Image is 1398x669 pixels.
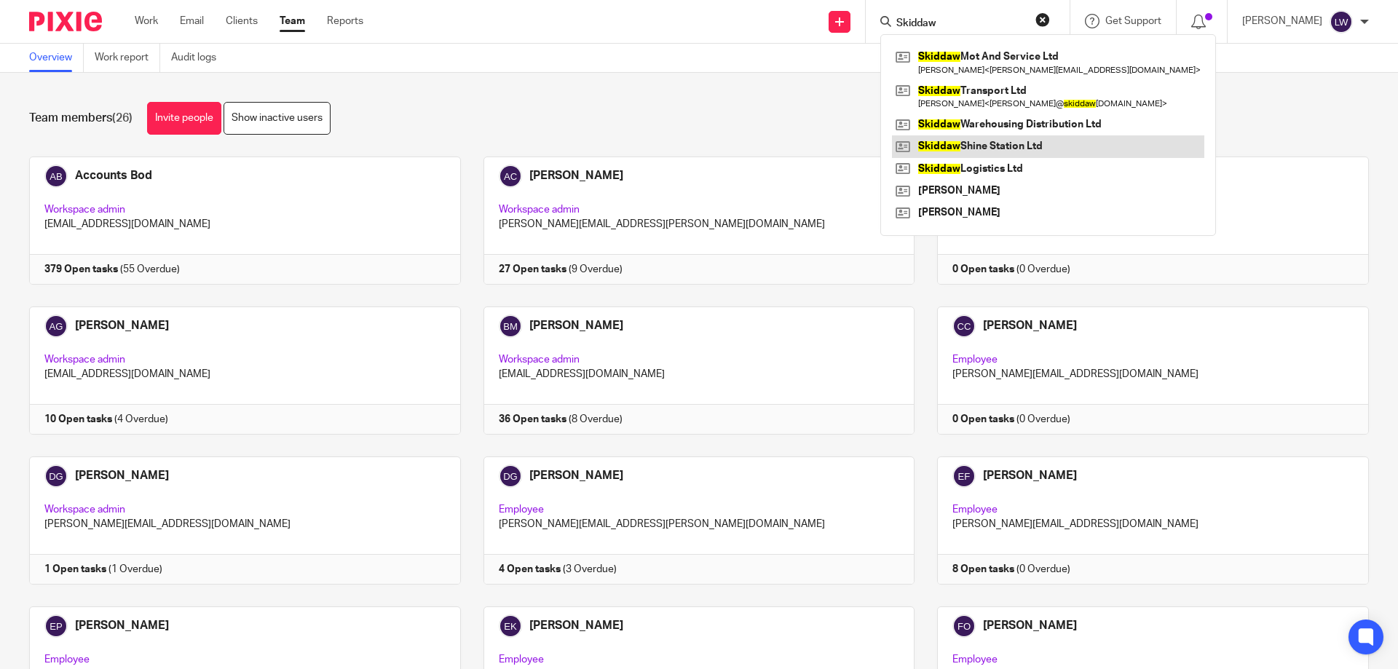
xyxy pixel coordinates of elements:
[224,102,331,135] a: Show inactive users
[1242,14,1322,28] p: [PERSON_NAME]
[895,17,1026,31] input: Search
[135,14,158,28] a: Work
[29,111,133,126] h1: Team members
[1035,12,1050,27] button: Clear
[95,44,160,72] a: Work report
[112,112,133,124] span: (26)
[171,44,227,72] a: Audit logs
[280,14,305,28] a: Team
[147,102,221,135] a: Invite people
[29,44,84,72] a: Overview
[1330,10,1353,33] img: svg%3E
[29,12,102,31] img: Pixie
[226,14,258,28] a: Clients
[180,14,204,28] a: Email
[1105,16,1161,26] span: Get Support
[327,14,363,28] a: Reports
